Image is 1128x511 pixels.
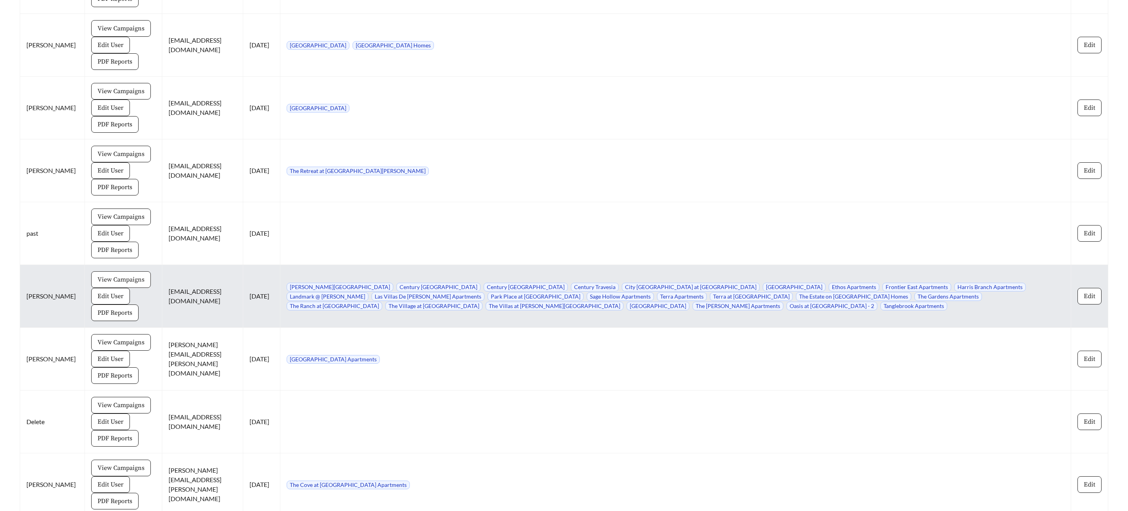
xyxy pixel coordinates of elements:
[1077,162,1102,179] button: Edit
[91,162,130,179] button: Edit User
[1077,476,1102,493] button: Edit
[1084,229,1095,238] span: Edit
[98,275,145,284] span: View Campaigns
[98,120,132,129] span: PDF Reports
[954,283,1026,291] span: Harris Branch Apartments
[91,430,139,447] button: PDF Reports
[587,292,654,301] span: Sage Hollow Apartments
[287,302,382,310] span: The Ranch at [GEOGRAPHIC_DATA]
[91,460,151,476] button: View Campaigns
[486,302,623,310] span: The Villas at [PERSON_NAME][GEOGRAPHIC_DATA]
[20,77,85,139] td: [PERSON_NAME]
[287,41,349,50] span: [GEOGRAPHIC_DATA]
[91,401,151,408] a: View Campaigns
[1077,288,1102,304] button: Edit
[91,37,130,53] button: Edit User
[91,338,151,346] a: View Campaigns
[91,355,130,362] a: Edit User
[1084,291,1095,301] span: Edit
[91,53,139,70] button: PDF Reports
[1077,225,1102,242] button: Edit
[98,86,145,96] span: View Campaigns
[98,245,132,255] span: PDF Reports
[91,87,151,94] a: View Campaigns
[91,464,151,471] a: View Campaigns
[243,139,280,202] td: [DATE]
[243,77,280,139] td: [DATE]
[914,292,982,301] span: The Gardens Apartments
[243,328,280,391] td: [DATE]
[287,167,429,175] span: The Retreat at [GEOGRAPHIC_DATA][PERSON_NAME]
[162,139,243,202] td: [EMAIL_ADDRESS][DOMAIN_NAME]
[98,400,145,410] span: View Campaigns
[20,391,85,453] td: Delete
[20,202,85,265] td: past
[91,20,151,37] button: View Campaigns
[162,14,243,77] td: [EMAIL_ADDRESS][DOMAIN_NAME]
[91,41,130,48] a: Edit User
[91,334,151,351] button: View Campaigns
[243,391,280,453] td: [DATE]
[287,355,380,364] span: [GEOGRAPHIC_DATA] Apartments
[98,149,145,159] span: View Campaigns
[20,139,85,202] td: [PERSON_NAME]
[91,493,139,509] button: PDF Reports
[91,212,151,220] a: View Campaigns
[243,202,280,265] td: [DATE]
[91,397,151,413] button: View Campaigns
[1084,417,1095,426] span: Edit
[91,413,130,430] button: Edit User
[98,103,124,113] span: Edit User
[91,103,130,111] a: Edit User
[693,302,783,310] span: The [PERSON_NAME] Apartments
[98,434,132,443] span: PDF Reports
[91,166,130,174] a: Edit User
[98,166,124,175] span: Edit User
[91,179,139,195] button: PDF Reports
[91,150,151,157] a: View Campaigns
[98,57,132,66] span: PDF Reports
[796,292,911,301] span: The Estate on [GEOGRAPHIC_DATA] Homes
[287,481,410,489] span: The Cove at [GEOGRAPHIC_DATA] Apartments
[385,302,482,310] span: The Village at [GEOGRAPHIC_DATA]
[98,24,145,33] span: View Campaigns
[1084,354,1095,364] span: Edit
[91,292,130,299] a: Edit User
[162,77,243,139] td: [EMAIL_ADDRESS][DOMAIN_NAME]
[91,351,130,367] button: Edit User
[396,283,480,291] span: Century [GEOGRAPHIC_DATA]
[98,212,145,222] span: View Campaigns
[1084,40,1095,50] span: Edit
[91,229,130,237] a: Edit User
[91,417,130,425] a: Edit User
[1084,103,1095,113] span: Edit
[91,116,139,133] button: PDF Reports
[353,41,434,50] span: [GEOGRAPHIC_DATA] Homes
[98,480,124,489] span: Edit User
[98,371,132,380] span: PDF Reports
[91,304,139,321] button: PDF Reports
[287,283,393,291] span: [PERSON_NAME][GEOGRAPHIC_DATA]
[98,40,124,50] span: Edit User
[1077,100,1102,116] button: Edit
[287,292,368,301] span: Landmark @ [PERSON_NAME]
[98,291,124,301] span: Edit User
[98,417,124,426] span: Edit User
[1077,413,1102,430] button: Edit
[1077,37,1102,53] button: Edit
[571,283,619,291] span: Century Travesia
[829,283,879,291] span: Ethos Apartments
[162,202,243,265] td: [EMAIL_ADDRESS][DOMAIN_NAME]
[91,288,130,304] button: Edit User
[91,242,139,258] button: PDF Reports
[91,367,139,384] button: PDF Reports
[488,292,584,301] span: Park Place at [GEOGRAPHIC_DATA]
[98,308,132,317] span: PDF Reports
[91,146,151,162] button: View Campaigns
[622,283,760,291] span: City [GEOGRAPHIC_DATA] at [GEOGRAPHIC_DATA]
[162,328,243,391] td: [PERSON_NAME][EMAIL_ADDRESS][PERSON_NAME][DOMAIN_NAME]
[91,275,151,283] a: View Campaigns
[91,476,130,493] button: Edit User
[1084,480,1095,489] span: Edit
[287,104,349,113] span: [GEOGRAPHIC_DATA]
